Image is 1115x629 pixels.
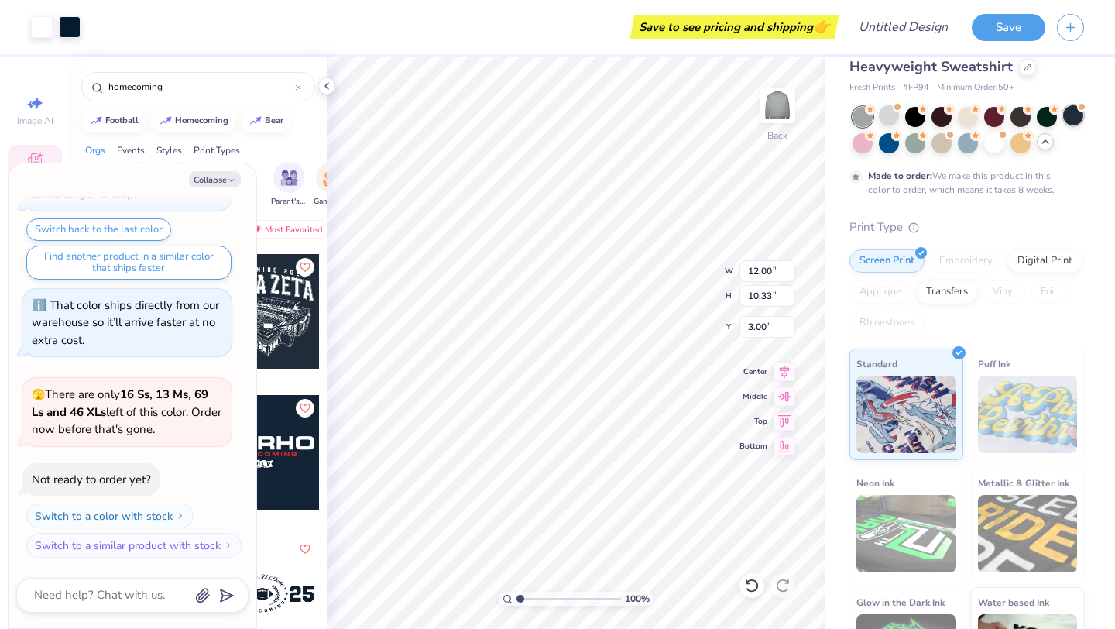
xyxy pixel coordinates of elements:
[296,399,314,418] button: Like
[323,169,341,187] img: Game Day Image
[242,220,330,239] div: Most Favorited
[739,391,767,402] span: Middle
[166,162,197,208] div: filter for Club
[856,495,956,572] img: Neon Ink
[296,258,314,277] button: Like
[813,17,830,36] span: 👉
[85,143,105,157] div: Orgs
[26,504,194,528] button: Switch to a color with stock
[32,387,45,402] span: 🫣
[739,366,767,377] span: Center
[122,162,156,208] div: filter for Fraternity
[166,162,197,208] button: filter button
[176,511,185,521] img: Switch to a color with stock
[903,81,929,95] span: # FP94
[929,249,1003,273] div: Embroidery
[978,495,1078,572] img: Metallic & Glitter Ink
[1031,280,1067,304] div: Foil
[26,218,171,241] button: Switch back to the last color
[849,81,895,95] span: Fresh Prints
[265,116,283,125] div: bear
[105,116,139,125] div: football
[856,594,945,610] span: Glow in the Dark Ink
[175,116,228,125] div: homecoming
[122,162,156,208] button: filter button
[856,475,894,491] span: Neon Ink
[314,196,349,208] span: Game Day
[868,169,1058,197] div: We make this product in this color to order, which means it takes 8 weeks.
[32,297,219,348] div: That color ships directly from our warehouse so it’ll arrive faster at no extra cost.
[849,311,925,335] div: Rhinestones
[916,280,978,304] div: Transfers
[280,169,298,187] img: Parent's Weekend Image
[849,280,911,304] div: Applique
[156,143,182,157] div: Styles
[937,81,1014,95] span: Minimum Order: 50 +
[978,594,1049,610] span: Water based Ink
[151,109,235,132] button: homecoming
[189,171,241,187] button: Collapse
[983,280,1026,304] div: Vinyl
[224,541,233,550] img: Switch to a similar product with stock
[32,387,208,420] strong: 16 Ss, 13 Ms, 69 Ls and 46 XLs
[978,356,1010,372] span: Puff Ink
[208,162,239,208] div: filter for Sports
[32,387,221,437] span: There are only left of this color. Order now before that's gone.
[271,162,307,208] button: filter button
[978,475,1069,491] span: Metallic & Glitter Ink
[271,162,307,208] div: filter for Parent's Weekend
[17,115,53,127] span: Image AI
[90,116,102,125] img: trend_line.gif
[849,218,1084,236] div: Print Type
[81,162,111,208] button: filter button
[739,416,767,427] span: Top
[739,441,767,452] span: Bottom
[160,116,172,125] img: trend_line.gif
[767,129,787,143] div: Back
[32,472,151,487] div: Not ready to order yet?
[241,109,290,132] button: bear
[271,196,307,208] span: Parent's Weekend
[978,376,1078,453] img: Puff Ink
[972,14,1045,41] button: Save
[296,540,314,559] button: Like
[208,162,239,208] button: filter button
[856,356,897,372] span: Standard
[249,116,262,125] img: trend_line.gif
[856,376,956,453] img: Standard
[314,162,349,208] button: filter button
[1007,249,1082,273] div: Digital Print
[314,162,349,208] div: filter for Game Day
[81,162,111,208] div: filter for Sorority
[868,170,932,182] strong: Made to order:
[26,533,242,558] button: Switch to a similar product with stock
[849,249,925,273] div: Screen Print
[194,143,240,157] div: Print Types
[625,592,650,606] span: 100 %
[762,90,793,121] img: Back
[117,143,145,157] div: Events
[634,15,835,39] div: Save to see pricing and shipping
[846,12,960,43] input: Untitled Design
[26,246,232,280] button: Find another product in a similar color that ships faster
[107,79,295,95] input: Try "Alpha"
[81,109,146,132] button: football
